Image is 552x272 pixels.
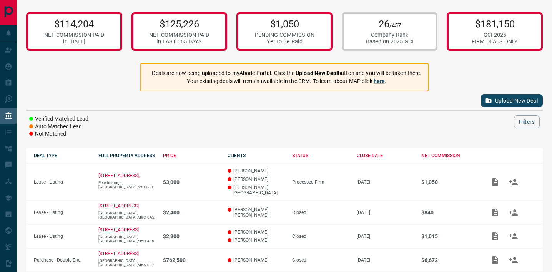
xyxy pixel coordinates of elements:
div: in LAST 365 DAYS [149,38,209,45]
p: [GEOGRAPHIC_DATA],[GEOGRAPHIC_DATA],M5A-0E7 [98,259,155,267]
span: Match Clients [504,179,523,184]
li: Verified Matched Lead [29,115,88,123]
div: NET COMMISSION PAID [149,32,209,38]
div: PENDING COMMISSION [255,32,314,38]
p: Peterborough,[GEOGRAPHIC_DATA],K9H-0J8 [98,181,155,189]
p: $114,204 [44,18,104,30]
div: Yet to Be Paid [255,38,314,45]
p: [DATE] [357,257,414,263]
div: in [DATE] [44,38,104,45]
span: Add / View Documents [486,179,504,184]
p: $6,672 [421,257,478,263]
p: $762,500 [163,257,220,263]
div: STATUS [292,153,349,158]
li: Not Matched [29,130,88,138]
p: Lease - Listing [34,210,91,215]
p: [GEOGRAPHIC_DATA],[GEOGRAPHIC_DATA],M9C-0A2 [98,211,155,219]
p: $1,050 [421,179,478,185]
p: $2,400 [163,209,220,216]
p: $125,226 [149,18,209,30]
p: Your existing deals will remain available in the CRM. To learn about MAP click . [152,77,421,85]
p: [DATE] [357,179,414,185]
p: [PERSON_NAME][GEOGRAPHIC_DATA] [228,185,284,196]
p: $3,000 [163,179,220,185]
span: Match Clients [504,209,523,215]
p: Deals are now being uploaded to myAbode Portal. Click the button and you will be taken there. [152,69,421,77]
a: [STREET_ADDRESS] [98,227,139,232]
div: Closed [292,210,349,215]
p: $840 [421,209,478,216]
div: Closed [292,257,349,263]
div: DEAL TYPE [34,153,91,158]
div: FIRM DEALS ONLY [472,38,518,45]
p: Lease - Listing [34,179,91,185]
strong: Upload New Deal [296,70,338,76]
div: PRICE [163,153,220,158]
div: GCI 2025 [472,32,518,38]
p: [PERSON_NAME] [228,177,284,182]
span: Add / View Documents [486,233,504,239]
p: $181,150 [472,18,518,30]
div: FULL PROPERTY ADDRESS [98,153,155,158]
div: Company Rank [366,32,413,38]
div: CLIENTS [228,153,284,158]
span: Match Clients [504,233,523,239]
p: 26 [366,18,413,30]
span: /457 [389,22,401,29]
button: Upload New Deal [481,94,543,107]
span: Match Clients [504,257,523,262]
div: CLOSE DATE [357,153,414,158]
div: NET COMMISSION [421,153,478,158]
p: $1,015 [421,233,478,239]
div: Closed [292,234,349,239]
div: NET COMMISSION PAID [44,32,104,38]
p: Lease - Listing [34,234,91,239]
span: Add / View Documents [486,257,504,262]
p: [DATE] [357,210,414,215]
p: [PERSON_NAME] [228,237,284,243]
p: [PERSON_NAME] [228,229,284,235]
div: Processed Firm [292,179,349,185]
a: [STREET_ADDRESS], [98,173,140,178]
p: [PERSON_NAME] [228,257,284,263]
a: here [374,78,385,84]
a: [STREET_ADDRESS] [98,251,139,256]
div: Based on 2025 GCI [366,38,413,45]
a: [STREET_ADDRESS] [98,203,139,209]
p: [PERSON_NAME] [228,168,284,174]
button: Filters [514,115,540,128]
p: [PERSON_NAME] [PERSON_NAME] [228,207,284,218]
p: [GEOGRAPHIC_DATA],[GEOGRAPHIC_DATA],M5H-4E6 [98,235,155,243]
p: Purchase - Double End [34,257,91,263]
p: [DATE] [357,234,414,239]
span: Add / View Documents [486,209,504,215]
p: $2,900 [163,233,220,239]
p: $1,050 [255,18,314,30]
li: Auto Matched Lead [29,123,88,131]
